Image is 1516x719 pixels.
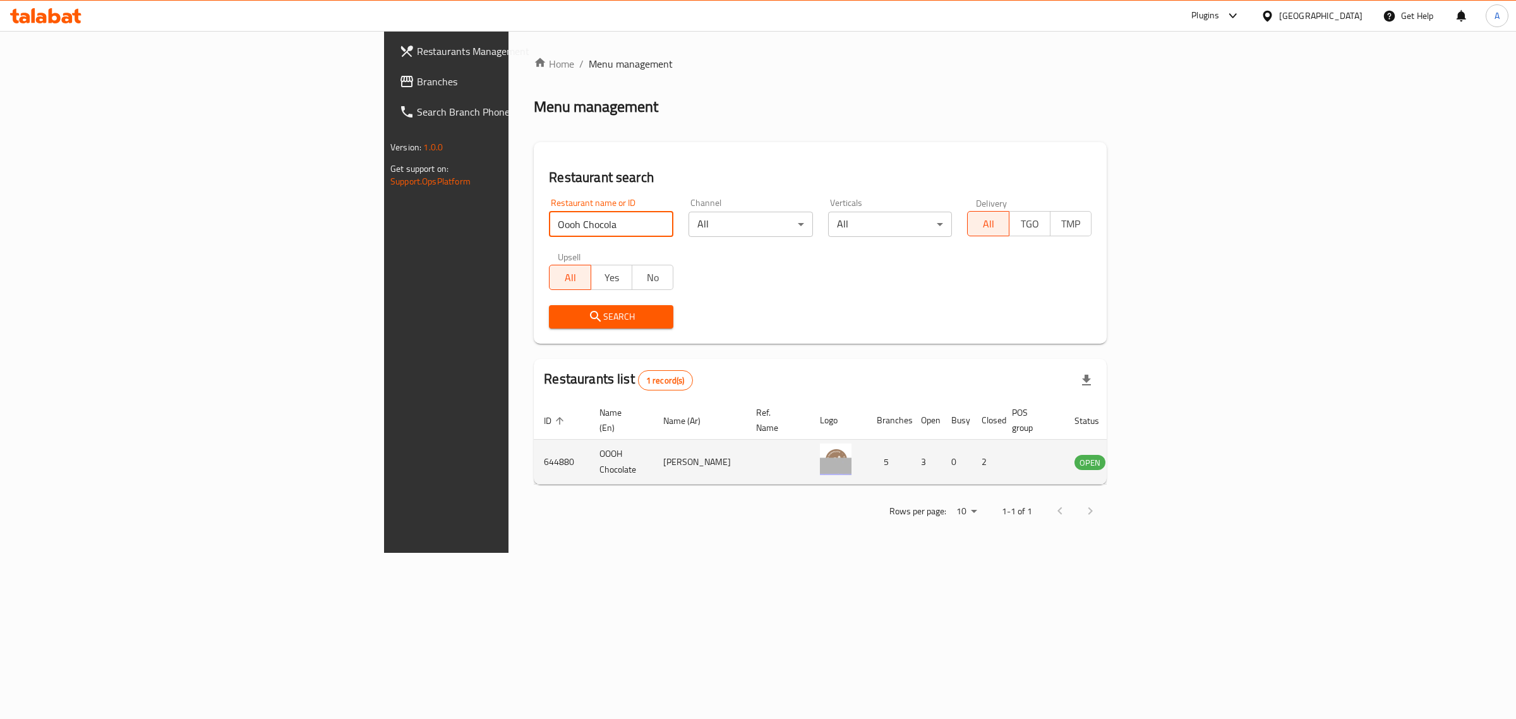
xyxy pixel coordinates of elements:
span: OPEN [1074,456,1105,470]
span: Search [559,309,663,325]
button: Yes [591,265,632,290]
span: Search Branch Phone [417,104,627,119]
div: All [689,212,813,237]
span: Branches [417,74,627,89]
div: Total records count [638,370,693,390]
div: Export file [1071,365,1102,396]
div: [GEOGRAPHIC_DATA] [1279,9,1363,23]
span: 1.0.0 [423,139,443,155]
h2: Restaurant search [549,168,1092,187]
span: Restaurants Management [417,44,627,59]
td: 2 [972,440,1002,485]
span: Version: [390,139,421,155]
span: Get support on: [390,160,448,177]
button: TGO [1009,211,1050,236]
div: OPEN [1074,455,1105,470]
th: Branches [867,401,911,440]
nav: breadcrumb [534,56,1107,71]
label: Upsell [558,252,581,261]
span: TMP [1056,215,1086,233]
p: 1-1 of 1 [1002,504,1032,519]
th: Busy [941,401,972,440]
span: 1 record(s) [639,375,692,387]
button: All [549,265,591,290]
td: [PERSON_NAME] [653,440,746,485]
span: A [1495,9,1500,23]
a: Branches [389,66,637,97]
div: Plugins [1191,8,1219,23]
span: Yes [596,269,627,287]
label: Delivery [976,198,1008,207]
p: Rows per page: [889,504,946,519]
th: Open [911,401,941,440]
span: Name (Ar) [663,413,717,428]
div: All [828,212,953,237]
button: No [632,265,673,290]
button: All [967,211,1009,236]
span: TGO [1014,215,1045,233]
th: Closed [972,401,1002,440]
img: OOOH Chocolate [820,444,851,475]
a: Search Branch Phone [389,97,637,127]
span: Ref. Name [756,405,795,435]
span: ID [544,413,568,428]
div: Rows per page: [951,502,982,521]
h2: Restaurants list [544,370,692,390]
button: Search [549,305,673,329]
td: 5 [867,440,911,485]
input: Search for restaurant name or ID.. [549,212,673,237]
td: 0 [941,440,972,485]
button: TMP [1050,211,1092,236]
span: POS group [1012,405,1049,435]
span: Name (En) [599,405,638,435]
span: No [637,269,668,287]
span: All [555,269,586,287]
td: 3 [911,440,941,485]
table: enhanced table [534,401,1174,485]
th: Logo [810,401,867,440]
span: Status [1074,413,1116,428]
a: Support.OpsPlatform [390,173,471,190]
span: All [973,215,1004,233]
a: Restaurants Management [389,36,637,66]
